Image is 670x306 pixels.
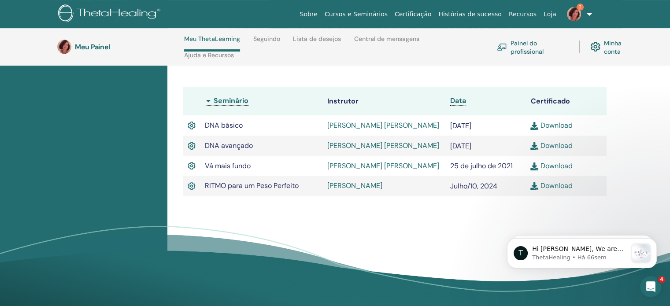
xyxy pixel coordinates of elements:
a: Download [530,141,572,150]
img: download.svg [530,122,538,130]
font: DNA avançado [205,141,253,150]
font: Sobre [300,11,317,18]
font: Central de mensagens [354,35,419,43]
a: Download [530,161,572,170]
img: default.jpg [567,7,581,21]
font: Julho/10, 2024 [450,181,497,191]
font: Cursos e Seminários [325,11,388,18]
font: Download [540,181,572,190]
font: Certificado [530,96,570,106]
font: Histórias de sucesso [438,11,501,18]
a: Meu ThetaLearning [184,35,240,52]
a: [PERSON_NAME] [PERSON_NAME] [327,141,439,150]
img: download.svg [530,142,538,150]
font: Loja [544,11,556,18]
a: Loja [540,6,560,22]
a: Histórias de sucesso [435,6,505,22]
font: Download [540,121,572,130]
a: Minha conta [590,37,638,56]
font: Data [450,96,466,105]
font: Ajuda e Recursos [184,51,234,59]
font: Instrutor [327,96,359,106]
a: Ajuda e Recursos [184,52,234,66]
img: cog.svg [590,40,600,54]
font: Certificação [395,11,431,18]
font: Vá mais fundo [205,161,251,170]
a: Lista de desejos [293,35,341,49]
font: Download [540,161,572,170]
img: chalkboard-teacher.svg [497,43,507,51]
img: download.svg [530,182,538,190]
font: RITMO para um Peso Perfeito [205,181,299,190]
img: download.svg [530,162,538,170]
font: 4 [660,277,663,282]
font: Meu Painel [75,42,110,52]
img: default.jpg [57,40,71,54]
font: 2 [579,4,581,10]
a: [PERSON_NAME] [327,181,382,190]
img: Certificado Ativo [188,181,196,192]
p: Message from ThetaHealing, sent Há 66sem [38,33,133,41]
a: Download [530,181,572,190]
font: Lista de desejos [293,35,341,43]
font: Download [540,141,572,150]
a: [PERSON_NAME] [PERSON_NAME] [327,121,439,130]
font: Meu ThetaLearning [184,35,240,43]
a: Cursos e Seminários [321,6,391,22]
iframe: Mensagem de notificações de intercomunicação [494,221,670,282]
a: Certificação [391,6,435,22]
img: Certificado Ativo [188,160,196,172]
img: Certificado Ativo [188,140,196,151]
a: Painel do profissional [497,37,568,56]
font: DNA básico [205,121,243,130]
font: Painel do profissional [511,39,544,55]
font: Recursos [509,11,537,18]
a: Recursos [505,6,540,22]
a: Sobre [296,6,321,22]
iframe: Chat ao vivo do Intercom [640,276,661,297]
font: Minha conta [604,39,622,55]
font: [DATE] [450,121,471,130]
a: [PERSON_NAME] [PERSON_NAME] [327,161,439,170]
a: Download [530,121,572,130]
img: logo.png [58,4,163,24]
font: [DATE] [450,141,471,150]
span: Hi [PERSON_NAME], We are thrilled to announce our upcoming LIVE Webinar with [PERSON_NAME], "Elev... [38,25,133,189]
a: Central de mensagens [354,35,419,49]
font: Seguindo [253,35,280,43]
font: 25 de julho de 2021 [450,161,513,170]
img: Certificado Ativo [188,120,196,131]
a: Seguindo [253,35,280,49]
a: Data [450,96,466,106]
